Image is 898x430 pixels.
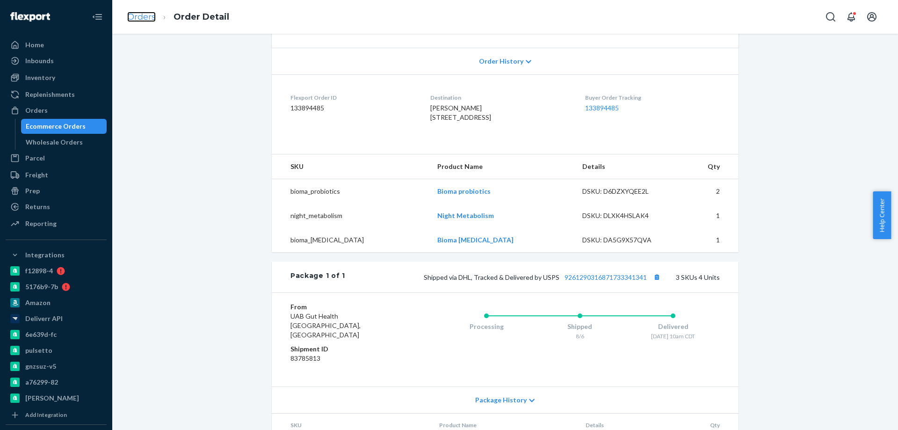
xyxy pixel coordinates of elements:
button: Copy tracking number [651,271,663,283]
a: Bioma probiotics [437,187,491,195]
dt: Shipment ID [290,344,402,354]
div: 8/6 [533,332,627,340]
div: gnzsuz-v5 [25,362,56,371]
div: Wholesale Orders [26,138,83,147]
button: Integrations [6,248,107,262]
div: Home [25,40,44,50]
a: Replenishments [6,87,107,102]
td: night_metabolism [272,204,430,228]
dd: 133894485 [290,103,415,113]
span: [PERSON_NAME] [STREET_ADDRESS] [430,104,491,121]
div: Parcel [25,153,45,163]
div: [PERSON_NAME] [25,394,79,403]
td: bioma_[MEDICAL_DATA] [272,228,430,252]
div: Inbounds [25,56,54,66]
span: Package History [475,395,527,405]
div: Inventory [25,73,55,82]
dt: From [290,302,402,312]
a: Add Integration [6,409,107,421]
button: Help Center [873,191,891,239]
div: pulsetto [25,346,52,355]
div: DSKU: D6DZXYQEE2L [582,187,670,196]
div: Delivered [626,322,720,331]
span: Order History [479,57,523,66]
a: Prep [6,183,107,198]
div: DSKU: DLXK4HSLAK4 [582,211,670,220]
a: 133894485 [585,104,619,112]
div: [DATE] 10am CDT [626,332,720,340]
a: Order Detail [174,12,229,22]
div: DSKU: DA5G9X57QVA [582,235,670,245]
th: Qty [678,154,739,179]
ol: breadcrumbs [120,3,237,31]
div: Prep [25,186,40,196]
button: Open Search Box [821,7,840,26]
dd: 83785813 [290,354,402,363]
a: Deliverr API [6,311,107,326]
a: 5176b9-7b [6,279,107,294]
div: Processing [440,322,533,331]
div: Returns [25,202,50,211]
a: Freight [6,168,107,182]
div: Freight [25,170,48,180]
a: a76299-82 [6,375,107,390]
a: Amazon [6,295,107,310]
th: Details [575,154,678,179]
a: Wholesale Orders [21,135,107,150]
div: Integrations [25,250,65,260]
a: Home [6,37,107,52]
div: Amazon [25,298,51,307]
dt: Buyer Order Tracking [585,94,720,102]
a: Ecommerce Orders [21,119,107,134]
td: 2 [678,179,739,204]
button: Close Navigation [88,7,107,26]
a: Orders [6,103,107,118]
div: Add Integration [25,411,67,419]
td: 1 [678,204,739,228]
a: gnzsuz-v5 [6,359,107,374]
div: Shipped [533,322,627,331]
a: pulsetto [6,343,107,358]
a: f12898-4 [6,263,107,278]
a: Bioma [MEDICAL_DATA] [437,236,514,244]
a: Orders [127,12,156,22]
div: 6e639d-fc [25,330,57,339]
a: [PERSON_NAME] [6,391,107,406]
dt: Destination [430,94,570,102]
button: Open account menu [862,7,881,26]
a: Parcel [6,151,107,166]
div: Replenishments [25,90,75,99]
a: Night Metabolism [437,211,494,219]
div: Package 1 of 1 [290,271,345,283]
div: Deliverr API [25,314,63,323]
div: Orders [25,106,48,115]
a: Inbounds [6,53,107,68]
img: Flexport logo [10,12,50,22]
div: f12898-4 [25,266,53,276]
div: Ecommerce Orders [26,122,86,131]
div: a76299-82 [25,378,58,387]
div: 3 SKUs 4 Units [345,271,720,283]
span: Shipped via DHL, Tracked & Delivered by USPS [424,273,663,281]
th: SKU [272,154,430,179]
div: Reporting [25,219,57,228]
a: Inventory [6,70,107,85]
a: Reporting [6,216,107,231]
td: bioma_probiotics [272,179,430,204]
th: Product Name [430,154,575,179]
a: 9261290316871733341341 [565,273,647,281]
td: 1 [678,228,739,252]
dt: Flexport Order ID [290,94,415,102]
button: Open notifications [842,7,861,26]
a: Returns [6,199,107,214]
a: 6e639d-fc [6,327,107,342]
div: 5176b9-7b [25,282,58,292]
span: UAB Gut Health [GEOGRAPHIC_DATA], [GEOGRAPHIC_DATA] [290,312,361,339]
